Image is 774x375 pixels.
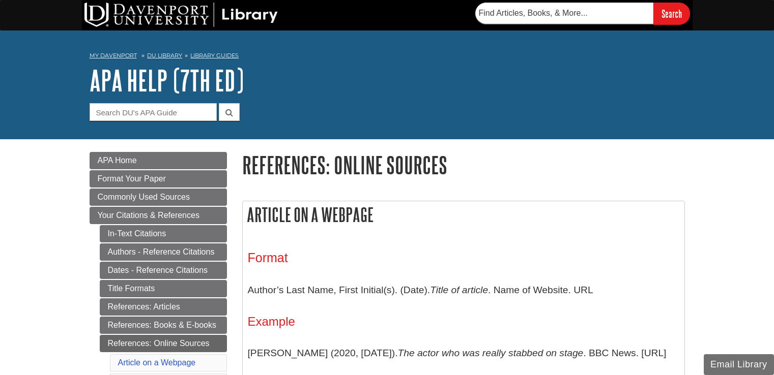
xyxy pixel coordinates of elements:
[147,52,182,59] a: DU Library
[90,152,227,169] a: APA Home
[653,3,690,24] input: Search
[90,51,137,60] a: My Davenport
[475,3,690,24] form: Searches DU Library's articles, books, and more
[475,3,653,24] input: Find Articles, Books, & More...
[430,285,488,295] i: Title of article
[704,354,774,375] button: Email Library
[242,152,685,178] h1: References: Online Sources
[90,103,217,121] input: Search DU's APA Guide
[90,65,244,96] a: APA Help (7th Ed)
[84,3,278,27] img: DU Library
[98,211,199,220] span: Your Citations & References
[243,201,684,228] h2: Article on a Webpage
[100,298,227,316] a: References: Articles
[248,315,679,328] h4: Example
[190,52,239,59] a: Library Guides
[248,251,679,265] h3: Format
[98,193,190,201] span: Commonly Used Sources
[90,170,227,188] a: Format Your Paper
[248,275,679,305] p: Author’s Last Name, First Initial(s). (Date). . Name of Website. URL
[98,174,166,183] span: Format Your Paper
[100,280,227,297] a: Title Formats
[100,262,227,279] a: Dates - Reference Citations
[118,358,196,367] a: Article on a Webpage
[100,225,227,242] a: In-Text Citations
[100,243,227,261] a: Authors - Reference Citations
[90,189,227,206] a: Commonly Used Sources
[398,348,584,358] i: The actor who was really stabbed on stage
[90,207,227,224] a: Your Citations & References
[98,156,137,165] span: APA Home
[100,317,227,334] a: References: Books & E-books
[90,49,685,65] nav: breadcrumb
[100,335,227,352] a: References: Online Sources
